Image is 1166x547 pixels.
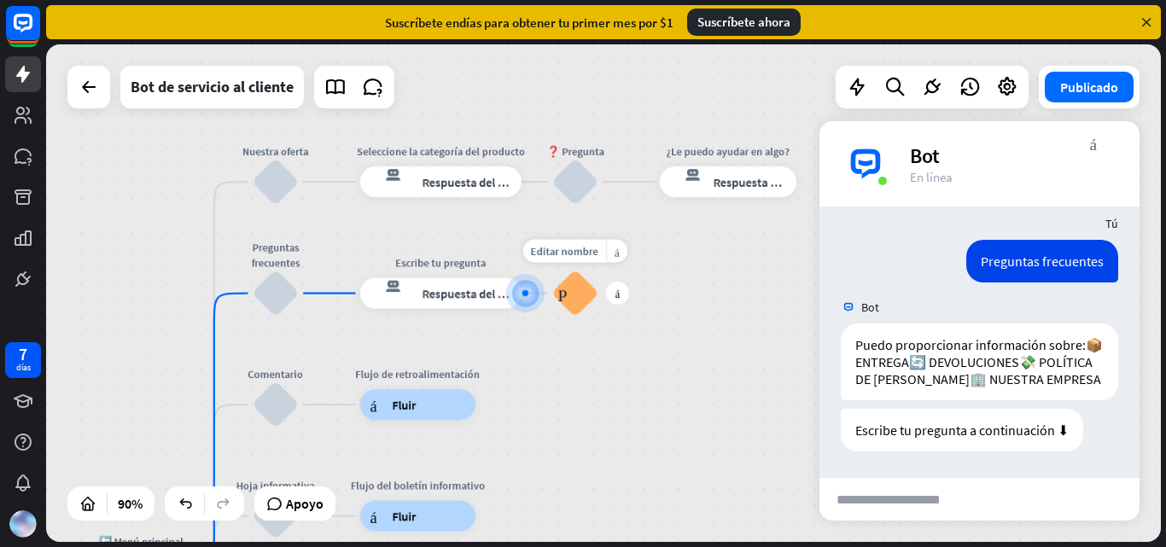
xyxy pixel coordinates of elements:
[714,174,807,189] font: Respuesta del bot
[546,144,604,158] font: ❓ Pregunta
[981,253,1104,270] font: Preguntas frecuentes
[670,166,701,197] font: respuesta del bot de bloqueo
[1090,135,1097,151] font: más_vert
[855,336,1086,353] font: Puedo proporcionar información sobre:
[118,495,143,512] font: 90%
[909,353,1019,370] font: 🔄 DEVOLUCIONES
[1045,72,1134,102] button: Publicado
[910,169,953,185] font: En línea
[422,174,516,189] font: Respuesta del bot
[615,288,621,299] font: más
[855,353,1095,387] font: 💸 POLÍTICA DE [PERSON_NAME]
[855,422,1069,439] font: Escribe tu pregunta a continuación ⬇
[1105,216,1118,231] font: Tú
[615,245,620,257] font: más_amarillo
[422,286,516,301] font: Respuesta del bot
[236,478,315,492] font: Hoja informativa
[459,15,673,31] font: días para obtener tu primer mes por $1
[286,495,324,512] font: Apoyo
[251,240,300,269] font: Preguntas frecuentes
[531,244,598,258] font: Editar nombre
[131,77,294,96] font: Bot de servicio al cliente
[1005,489,1128,509] font: enviar
[351,478,485,492] font: Flujo del boletín informativo
[1060,79,1118,96] font: Publicado
[697,14,790,30] font: Suscríbete ahora
[385,15,459,31] font: Suscríbete en
[16,362,31,373] font: días
[393,397,417,412] font: Fluir
[987,480,1004,497] font: archivo adjunto de bloque
[970,370,1101,387] font: 🏢 NUESTRA EMPRESA
[557,285,592,302] font: Preguntas frecuentes sobre bloques
[667,144,790,158] font: ¿Le puedo ayudar en algo?
[395,255,486,269] font: Escribe tu pregunta
[393,509,417,524] font: Fluir
[131,66,294,108] div: Bot de servicio al cliente
[370,397,385,412] font: árbol constructor
[248,367,303,381] font: Comentario
[242,144,308,158] font: Nuestra oferta
[855,336,1105,370] font: 📦 ENTREGA
[357,144,525,158] font: Seleccione la categoría del producto
[355,367,480,381] font: Flujo de retroalimentación
[19,343,27,364] font: 7
[370,278,409,294] font: respuesta del bot de bloqueo
[370,166,409,182] font: respuesta del bot de bloqueo
[5,342,41,378] a: 7 días
[861,300,879,315] font: Bot
[370,509,385,524] font: árbol constructor
[910,143,940,169] font: Bot
[14,7,65,58] button: Abrir el widget de chat LiveChat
